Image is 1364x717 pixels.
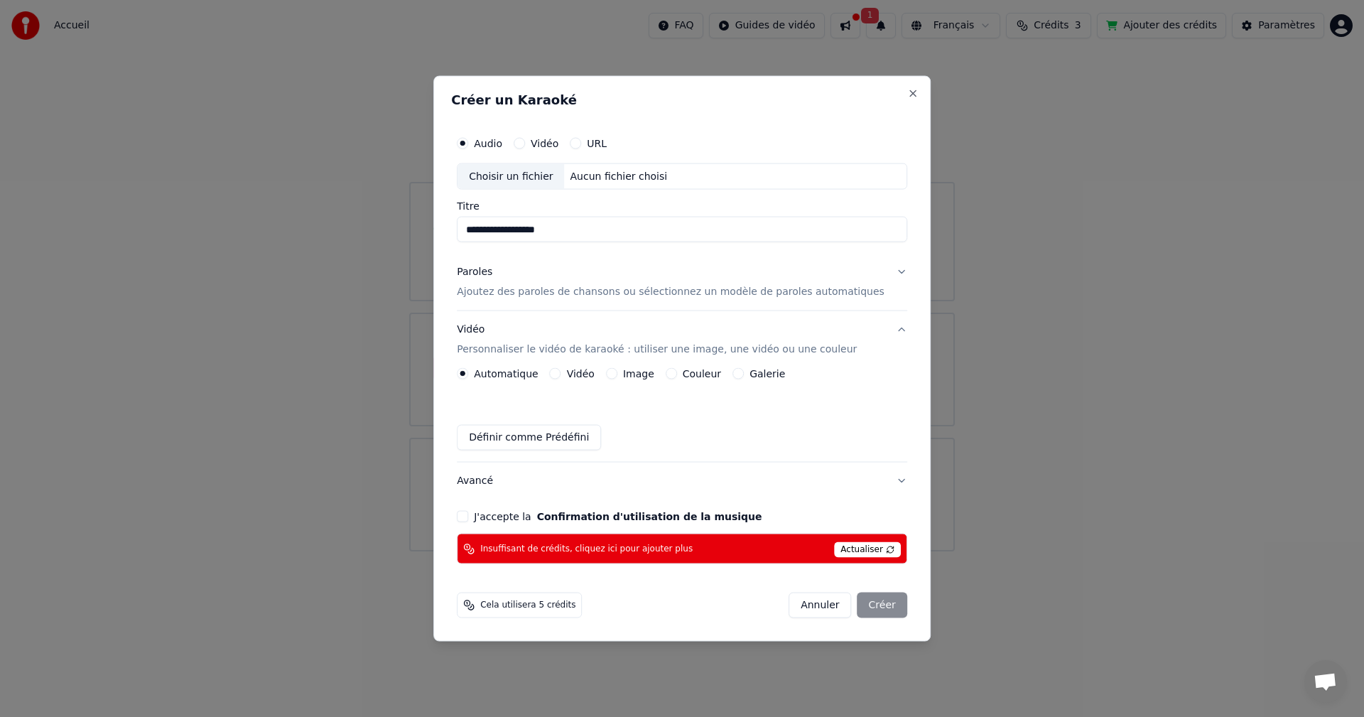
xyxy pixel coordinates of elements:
[457,265,492,279] div: Paroles
[457,368,907,462] div: VidéoPersonnaliser le vidéo de karaoké : utiliser une image, une vidéo ou une couleur
[749,369,785,379] label: Galerie
[537,512,762,522] button: J'accepte la
[834,542,901,558] span: Actualiser
[789,593,851,618] button: Annuler
[457,311,907,368] button: VidéoPersonnaliser le vidéo de karaoké : utiliser une image, une vidéo ou une couleur
[474,138,502,148] label: Audio
[457,343,857,357] p: Personnaliser le vidéo de karaoké : utiliser une image, une vidéo ou une couleur
[458,163,564,189] div: Choisir un fichier
[457,323,857,357] div: Vidéo
[474,369,538,379] label: Automatique
[567,369,595,379] label: Vidéo
[623,369,654,379] label: Image
[480,543,693,554] span: Insuffisant de crédits, cliquez ici pour ajouter plus
[683,369,721,379] label: Couleur
[474,512,762,522] label: J'accepte la
[565,169,673,183] div: Aucun fichier choisi
[531,138,558,148] label: Vidéo
[457,201,907,211] label: Titre
[587,138,607,148] label: URL
[457,463,907,500] button: Avancé
[457,285,884,299] p: Ajoutez des paroles de chansons ou sélectionnez un modèle de paroles automatiques
[451,93,913,106] h2: Créer un Karaoké
[480,600,575,611] span: Cela utilisera 5 crédits
[457,425,601,451] button: Définir comme Prédéfini
[457,254,907,311] button: ParolesAjoutez des paroles de chansons ou sélectionnez un modèle de paroles automatiques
